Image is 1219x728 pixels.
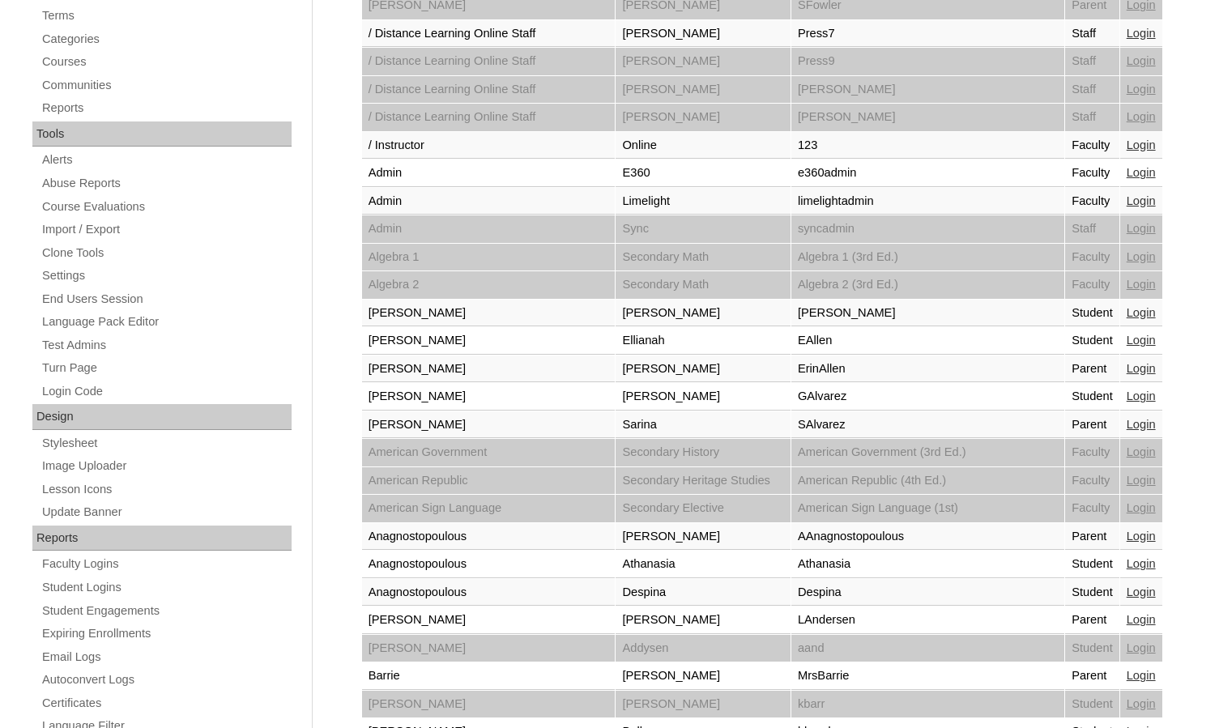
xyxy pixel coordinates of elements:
td: [PERSON_NAME] [616,607,790,634]
td: kbarr [791,691,1064,718]
td: Sync [616,215,790,243]
a: Login [1127,194,1156,207]
a: Clone Tools [40,243,292,263]
td: e360admin [791,160,1064,187]
a: Login [1127,669,1156,682]
td: [PERSON_NAME] [362,355,616,383]
td: Athanasia [791,551,1064,578]
a: Alerts [40,150,292,170]
td: Parent [1065,662,1119,690]
a: Login [1127,138,1156,151]
td: [PERSON_NAME] [616,691,790,718]
td: Faculty [1065,439,1119,466]
td: LAndersen [791,607,1064,634]
td: [PERSON_NAME] [616,383,790,411]
td: Faculty [1065,244,1119,271]
td: [PERSON_NAME] [362,327,616,355]
a: Login [1127,250,1156,263]
td: Ellianah [616,327,790,355]
a: Update Banner [40,502,292,522]
td: Despina [791,579,1064,607]
a: Login [1127,641,1156,654]
td: Online [616,132,790,160]
a: Login [1127,585,1156,598]
td: Admin [362,215,616,243]
a: Login Code [40,381,292,402]
a: Email Logs [40,647,292,667]
a: Login [1127,54,1156,67]
a: Student Engagements [40,601,292,621]
td: Faculty [1065,271,1119,299]
td: limelightadmin [791,188,1064,215]
a: Login [1127,474,1156,487]
a: Login [1127,222,1156,235]
td: Algebra 1 [362,244,616,271]
a: Login [1127,445,1156,458]
td: / Distance Learning Online Staff [362,20,616,48]
a: Login [1127,697,1156,710]
td: American Sign Language (1st) [791,495,1064,522]
td: Student [1065,300,1119,327]
td: Parent [1065,411,1119,439]
td: Student [1065,551,1119,578]
td: Staff [1065,20,1119,48]
td: Secondary Math [616,271,790,299]
td: Staff [1065,76,1119,104]
td: aand [791,635,1064,662]
td: Staff [1065,104,1119,131]
td: [PERSON_NAME] [362,411,616,439]
td: American Republic (4th Ed.) [791,467,1064,495]
td: MrsBarrie [791,662,1064,690]
td: [PERSON_NAME] [616,104,790,131]
a: Course Evaluations [40,197,292,217]
td: Admin [362,188,616,215]
td: [PERSON_NAME] [616,300,790,327]
td: Addysen [616,635,790,662]
td: Student [1065,383,1119,411]
a: Stylesheet [40,433,292,453]
td: / Distance Learning Online Staff [362,76,616,104]
a: Certificates [40,693,292,713]
td: Algebra 2 [362,271,616,299]
a: Reports [40,98,292,118]
td: Student [1065,635,1119,662]
a: Login [1127,362,1156,375]
td: Anagnostopoulous [362,579,616,607]
td: Student [1065,579,1119,607]
td: Limelight [616,188,790,215]
a: Test Admins [40,335,292,355]
a: Settings [40,266,292,286]
a: End Users Session [40,289,292,309]
td: ErinAllen [791,355,1064,383]
div: Reports [32,526,292,551]
td: [PERSON_NAME] [616,48,790,75]
td: Faculty [1065,467,1119,495]
td: [PERSON_NAME] [616,20,790,48]
a: Turn Page [40,358,292,378]
td: [PERSON_NAME] [362,607,616,634]
a: Login [1127,613,1156,626]
td: Faculty [1065,188,1119,215]
td: [PERSON_NAME] [616,76,790,104]
a: Login [1127,334,1156,347]
td: [PERSON_NAME] [362,691,616,718]
td: Faculty [1065,160,1119,187]
td: Student [1065,327,1119,355]
td: Admin [362,160,616,187]
td: / Distance Learning Online Staff [362,48,616,75]
a: Student Logins [40,577,292,598]
td: EAllen [791,327,1064,355]
td: Algebra 1 (3rd Ed.) [791,244,1064,271]
td: / Instructor [362,132,616,160]
td: Student [1065,691,1119,718]
a: Login [1127,557,1156,570]
a: Login [1127,530,1156,543]
td: Secondary Math [616,244,790,271]
td: Parent [1065,355,1119,383]
a: Terms [40,6,292,26]
td: Parent [1065,607,1119,634]
a: Login [1127,501,1156,514]
a: Import / Export [40,219,292,240]
td: American Government [362,439,616,466]
td: [PERSON_NAME] [616,523,790,551]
